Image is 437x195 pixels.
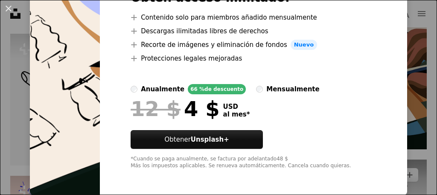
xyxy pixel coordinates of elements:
[131,86,137,93] input: anualmente66 %de descuento
[131,26,376,36] li: Descargas ilimitadas libres de derechos
[131,130,263,149] button: ObtenerUnsplash+
[223,111,250,118] span: al mes *
[131,98,181,120] span: 12 $
[141,84,184,94] div: anualmente
[256,86,263,93] input: mensualmente
[266,84,319,94] div: mensualmente
[131,156,376,169] div: *Cuando se paga anualmente, se factura por adelantado 48 $ Más los impuestos aplicables. Se renue...
[131,98,219,120] div: 4 $
[188,84,246,94] div: 66 % de descuento
[291,40,317,50] span: Nuevo
[131,12,376,23] li: Contenido solo para miembros añadido mensualmente
[131,40,376,50] li: Recorte de imágenes y eliminación de fondos
[223,103,250,111] span: USD
[131,53,376,64] li: Protecciones legales mejoradas
[191,136,229,143] strong: Unsplash+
